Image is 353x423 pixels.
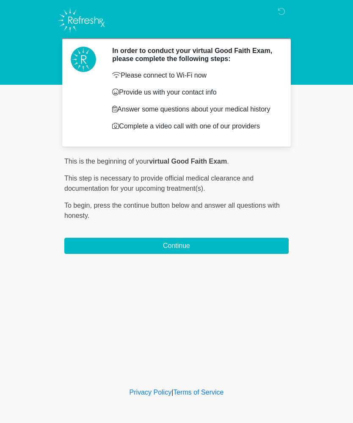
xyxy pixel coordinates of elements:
[130,389,172,396] a: Privacy Policy
[173,389,223,396] a: Terms of Service
[64,175,254,192] span: This step is necessary to provide official medical clearance and documentation for your upcoming ...
[64,202,280,219] span: press the continue button below and answer all questions with honesty.
[64,158,149,165] span: This is the beginning of your
[71,47,96,72] img: Agent Avatar
[112,104,276,114] p: Answer some questions about your medical history
[227,158,229,165] span: .
[112,121,276,131] p: Complete a video call with one of our providers
[112,87,276,97] p: Provide us with your contact info
[64,238,289,254] button: Continue
[149,158,227,165] strong: virtual Good Faith Exam
[64,202,94,209] span: To begin,
[56,6,107,34] img: Refresh RX Logo
[112,70,276,81] p: Please connect to Wi-Fi now
[112,47,276,63] h2: In order to conduct your virtual Good Faith Exam, please complete the following steps:
[171,389,173,396] a: |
